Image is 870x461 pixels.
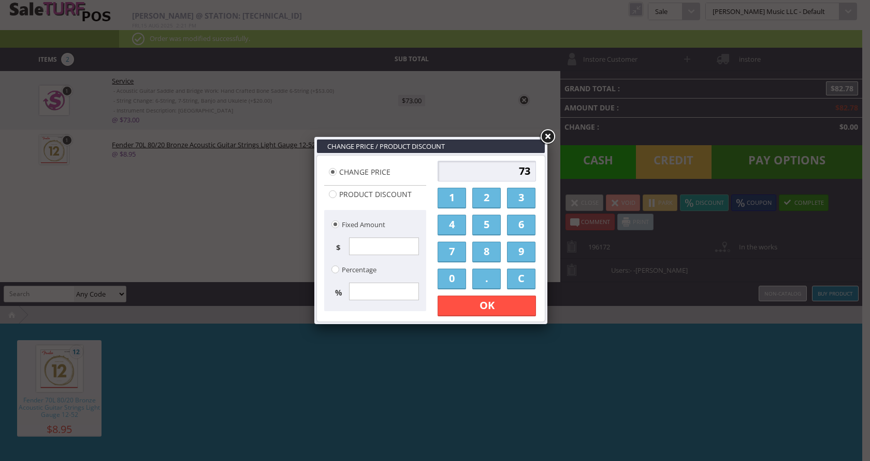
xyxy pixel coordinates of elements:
[438,296,536,316] a: OK
[331,216,388,229] label: Fixed Amount
[507,188,535,208] a: 3
[472,215,501,235] a: 5
[472,269,501,289] a: .
[472,242,501,262] a: 8
[507,269,535,289] a: C
[438,188,466,208] a: 1
[438,242,466,262] a: 7
[331,261,380,274] label: Percentage
[331,220,339,228] input: Fixed Amount
[472,188,501,208] a: 2
[331,283,349,297] label: %
[438,269,466,289] a: 0
[331,238,349,252] label: $
[331,266,339,273] input: Percentage
[507,242,535,262] a: 9
[438,215,466,235] a: 4
[329,190,337,198] input: Product Discount
[507,215,535,235] a: 6
[329,168,337,176] input: Change Price
[538,128,557,146] a: Close
[317,139,545,153] h3: Change Price / Product Discount
[329,186,422,199] label: Product Discount
[329,163,422,177] label: Change Price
